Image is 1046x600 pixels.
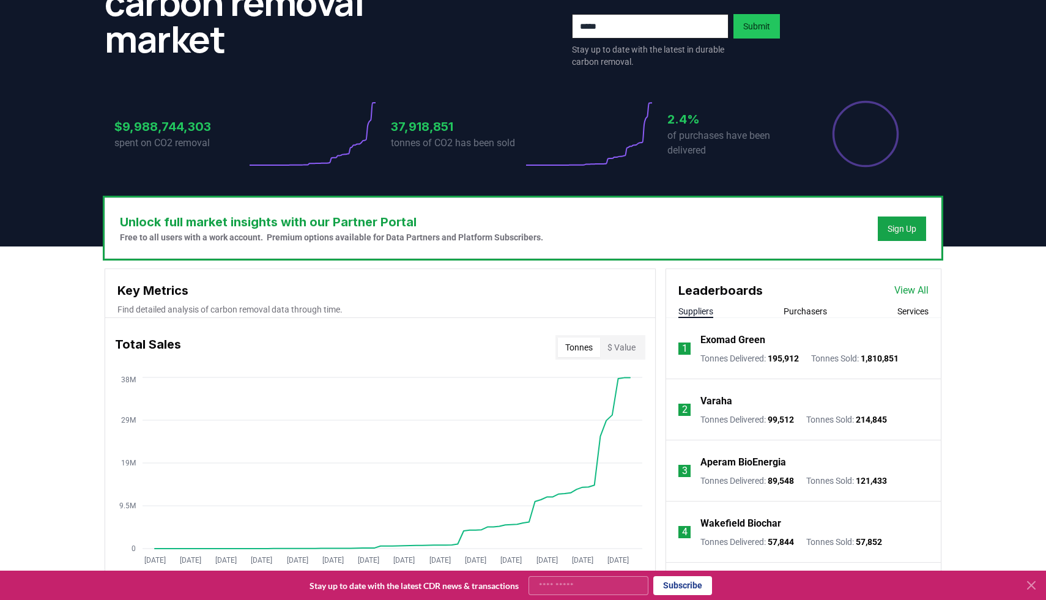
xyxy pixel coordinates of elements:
tspan: 0 [132,544,136,553]
p: 1 [682,341,688,356]
tspan: [DATE] [393,556,415,565]
p: Tonnes Delivered : [700,352,799,365]
p: 3 [682,464,688,478]
span: 195,912 [768,354,799,363]
tspan: [DATE] [500,556,522,565]
span: 1,810,851 [861,354,899,363]
a: Wakefield Biochar [700,516,781,531]
h3: Total Sales [115,335,181,360]
a: Sign Up [888,223,916,235]
button: Sign Up [878,217,926,241]
span: 57,852 [856,537,882,547]
p: tonnes of CO2 has been sold [391,136,523,150]
p: Tonnes Sold : [806,536,882,548]
tspan: 19M [121,459,136,467]
a: Aperam BioEnergia [700,455,786,470]
tspan: [DATE] [607,556,629,565]
button: Tonnes [558,338,600,357]
tspan: [DATE] [287,556,308,565]
p: Tonnes Delivered : [700,475,794,487]
h3: $9,988,744,303 [114,117,247,136]
span: 214,845 [856,415,887,424]
a: View All [894,283,929,298]
button: Submit [733,14,780,39]
tspan: 38M [121,376,136,384]
p: Find detailed analysis of carbon removal data through time. [117,303,643,316]
p: Tonnes Sold : [811,352,899,365]
span: 99,512 [768,415,794,424]
tspan: [DATE] [536,556,558,565]
h3: 2.4% [667,110,799,128]
tspan: [DATE] [215,556,237,565]
h3: 37,918,851 [391,117,523,136]
tspan: [DATE] [429,556,451,565]
h3: Leaderboards [678,281,763,300]
tspan: [DATE] [465,556,486,565]
div: Percentage of sales delivered [831,100,900,168]
span: 89,548 [768,476,794,486]
p: 4 [682,525,688,539]
p: Tonnes Sold : [806,475,887,487]
p: Tonnes Sold : [806,413,887,426]
button: Suppliers [678,305,713,317]
a: Varaha [700,394,732,409]
a: Exomad Green [700,333,765,347]
tspan: [DATE] [322,556,344,565]
button: Services [897,305,929,317]
span: 121,433 [856,476,887,486]
p: 2 [682,402,688,417]
tspan: [DATE] [572,556,593,565]
button: Purchasers [784,305,827,317]
tspan: 9.5M [119,502,136,510]
tspan: [DATE] [144,556,166,565]
h3: Unlock full market insights with our Partner Portal [120,213,543,231]
p: Stay up to date with the latest in durable carbon removal. [572,43,729,68]
p: Free to all users with a work account. Premium options available for Data Partners and Platform S... [120,231,543,243]
span: 57,844 [768,537,794,547]
tspan: [DATE] [180,556,201,565]
h3: Key Metrics [117,281,643,300]
p: spent on CO2 removal [114,136,247,150]
p: of purchases have been delivered [667,128,799,158]
button: $ Value [600,338,643,357]
p: Tonnes Delivered : [700,536,794,548]
tspan: [DATE] [358,556,379,565]
tspan: [DATE] [251,556,272,565]
tspan: 29M [121,416,136,424]
p: Tonnes Delivered : [700,413,794,426]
